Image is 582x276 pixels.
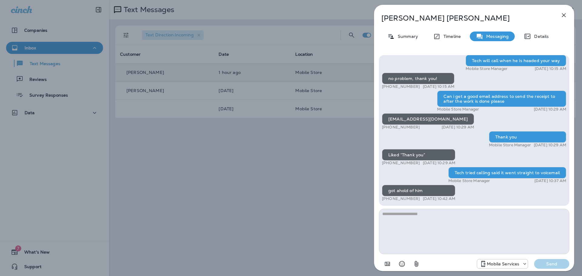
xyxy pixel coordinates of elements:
[382,113,474,125] div: [EMAIL_ADDRESS][DOMAIN_NAME]
[483,34,509,39] p: Messaging
[466,66,507,71] p: Mobile Store Manager
[534,178,566,183] p: [DATE] 10:37 AM
[487,261,519,266] p: Mobile Services
[382,196,420,201] p: [PHONE_NUMBER]
[442,125,474,130] p: [DATE] 10:29 AM
[382,73,454,84] div: no problem, thank you!
[382,185,455,196] div: got ahold of him
[396,258,408,270] button: Select an emoji
[381,14,547,22] p: [PERSON_NAME] [PERSON_NAME]
[423,196,455,201] p: [DATE] 10:42 AM
[477,260,528,268] div: +1 (402) 537-0264
[489,143,531,148] p: Mobile Store Manager
[423,84,454,89] p: [DATE] 10:15 AM
[535,66,566,71] p: [DATE] 10:15 AM
[382,149,455,161] div: Liked “Thank you”
[423,161,455,165] p: [DATE] 10:29 AM
[534,143,566,148] p: [DATE] 10:29 AM
[448,178,490,183] p: Mobile Store Manager
[466,55,566,66] div: Tech will call when he is headed your way
[437,91,566,107] div: Can i get a good email address to send the receipt to after the work is done please
[382,161,420,165] p: [PHONE_NUMBER]
[489,131,566,143] div: Thank you
[440,34,461,39] p: Timeline
[395,34,418,39] p: Summary
[382,125,420,130] p: [PHONE_NUMBER]
[534,107,566,112] p: [DATE] 10:29 AM
[381,258,393,270] button: Add in a premade template
[437,107,479,112] p: Mobile Store Manager
[448,167,566,178] div: Tech tried calling said it went straight to voicemail
[382,84,420,89] p: [PHONE_NUMBER]
[531,34,549,39] p: Details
